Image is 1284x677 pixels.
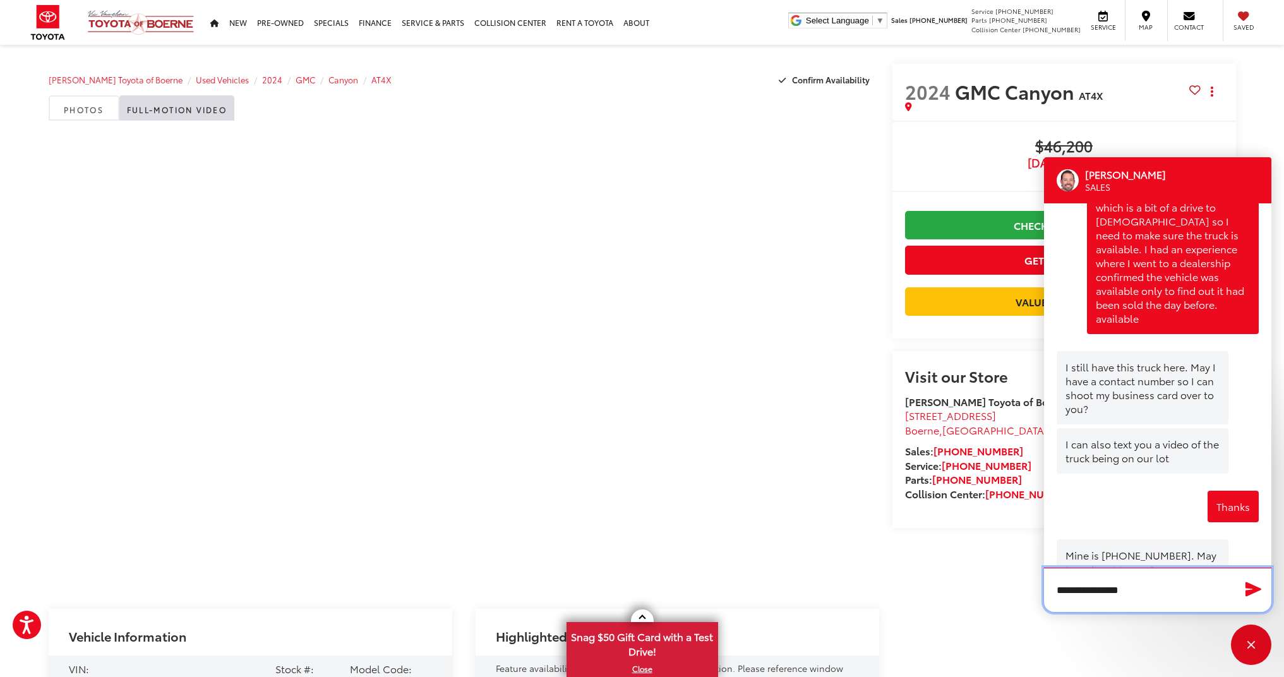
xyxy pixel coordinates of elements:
[806,16,884,25] a: Select Language​
[350,661,412,676] span: Model Code:
[876,16,884,25] span: ▼
[905,486,1075,501] strong: Collision Center:
[905,138,1223,157] span: $46,200
[1085,181,1180,193] div: Operator Title
[989,15,1047,25] span: [PHONE_NUMBER]
[296,74,315,85] a: GMC
[905,246,1223,274] button: Get Price Now
[905,443,1023,458] strong: Sales:
[985,486,1075,501] a: [PHONE_NUMBER]
[1023,25,1081,34] span: [PHONE_NUMBER]
[1057,169,1079,191] div: Operator Image
[1079,88,1103,102] span: AT4X
[1211,87,1213,97] span: dropdown dots
[1057,428,1228,474] div: I can also text you a video of the truck being on our lot
[905,458,1031,472] strong: Service:
[905,157,1223,169] span: [DATE] Price:
[1044,568,1271,612] textarea: Type your message
[1174,23,1204,32] span: Contact
[971,25,1021,34] span: Collision Center
[806,16,869,25] span: Select Language
[568,623,717,662] span: Snag $50 Gift Card with a Test Drive!
[1201,80,1223,102] button: Actions
[905,211,1223,239] a: Check Availability
[792,74,870,85] span: Confirm Availability
[371,74,392,85] a: AT4X
[905,287,1223,316] a: Value Your Trade
[328,74,358,85] a: Canyon
[262,74,282,85] a: 2024
[905,422,1079,437] span: ,
[905,422,939,437] span: Boerne
[971,15,987,25] span: Parts
[119,95,235,121] a: Full-Motion Video
[196,74,249,85] a: Used Vehicles
[1089,23,1117,32] span: Service
[49,95,119,121] a: Photos
[942,422,1048,437] span: [GEOGRAPHIC_DATA]
[1085,167,1166,181] p: [PERSON_NAME]
[891,15,908,25] span: Sales
[905,408,996,422] span: [STREET_ADDRESS]
[1085,167,1180,181] div: Operator Name
[69,661,89,676] span: VIN:
[905,472,1022,486] strong: Parts:
[275,661,314,676] span: Stock #:
[905,78,951,105] span: 2024
[69,629,186,643] h2: Vehicle Information
[942,458,1031,472] a: [PHONE_NUMBER]
[772,69,880,91] button: Confirm Availability
[872,16,873,25] span: ​
[1057,351,1228,424] div: I still have this truck here. May I have a contact number so I can shoot my business card over to...
[905,408,1079,437] a: [STREET_ADDRESS] Boerne,[GEOGRAPHIC_DATA] 78006
[496,629,621,643] h2: Highlighted Features
[1231,625,1271,665] button: Toggle Chat Window
[49,74,183,85] a: [PERSON_NAME] Toyota of Boerne
[1230,23,1257,32] span: Saved
[1087,136,1259,334] div: I would like to take it for a test drive. I'm available this afternoon. I live in the [GEOGRAPHIC...
[1208,491,1259,522] div: Thanks
[995,6,1053,16] span: [PHONE_NUMBER]
[905,394,1070,409] strong: [PERSON_NAME] Toyota of Boerne
[87,9,195,35] img: Vic Vaughan Toyota of Boerne
[971,6,993,16] span: Service
[1085,181,1166,193] p: SALES
[1231,625,1271,665] div: Close
[909,15,968,25] span: [PHONE_NUMBER]
[1057,539,1228,585] div: Mine is [PHONE_NUMBER]. May I reach out to you?
[1132,23,1160,32] span: Map
[905,368,1223,384] h2: Visit our Store
[932,472,1022,486] a: [PHONE_NUMBER]
[1240,577,1267,602] button: Send Message
[933,443,1023,458] a: [PHONE_NUMBER]
[955,78,1079,105] span: GMC Canyon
